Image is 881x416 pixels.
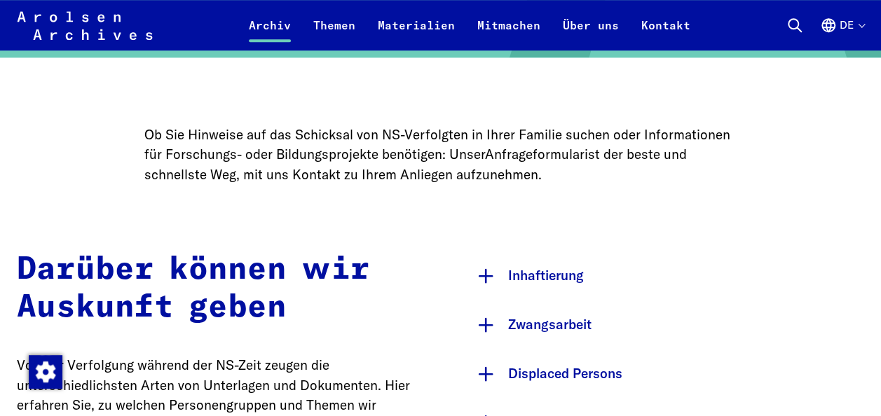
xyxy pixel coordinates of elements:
[28,354,62,388] div: Zustimmung ändern
[144,125,737,184] p: Ob Sie Hinweise auf das Schicksal von NS-Verfolgten in Ihrer Familie suchen oder Informationen fü...
[466,17,552,50] a: Mitmachen
[552,17,630,50] a: Über uns
[367,17,466,50] a: Materialien
[29,355,62,389] img: Zustimmung ändern
[469,349,865,398] button: Displaced Persons
[630,17,702,50] a: Kontakt
[469,300,865,349] button: Zwangsarbeit
[302,17,367,50] a: Themen
[469,251,865,300] button: Inhaftierung
[238,8,702,42] nav: Primär
[17,254,370,324] strong: Darüber können wir Auskunft geben
[238,17,302,50] a: Archiv
[820,17,864,50] button: Deutsch, Sprachauswahl
[485,146,585,162] a: Anfrageformular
